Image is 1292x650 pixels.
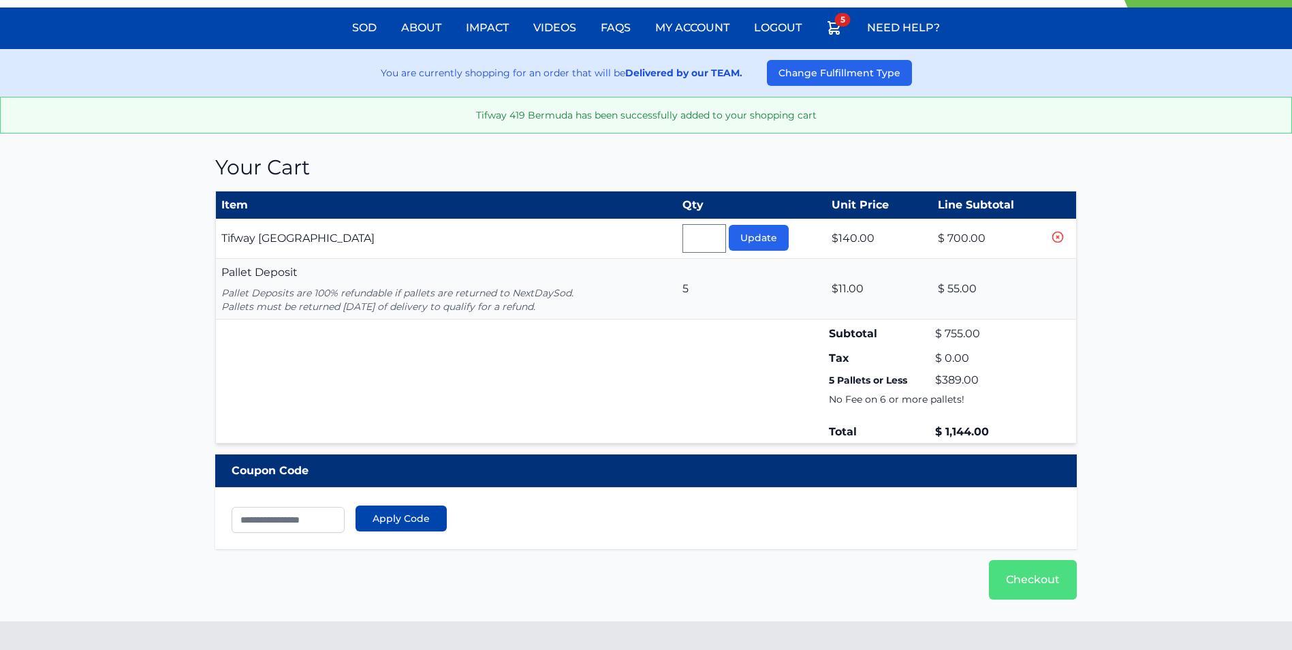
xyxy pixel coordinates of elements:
[525,12,584,44] a: Videos
[393,12,450,44] a: About
[829,392,1041,406] p: No Fee on 6 or more pallets!
[221,286,672,313] p: Pallet Deposits are 100% refundable if pallets are returned to NextDaySod. Pallets must be return...
[932,259,1043,320] td: $ 55.00
[647,12,738,44] a: My Account
[818,12,851,49] a: 5
[729,225,789,251] button: Update
[216,191,678,219] th: Item
[216,219,678,259] td: Tifway [GEOGRAPHIC_DATA]
[932,421,1043,444] td: $ 1,144.00
[932,369,1043,391] td: $389.00
[826,259,932,320] td: $11.00
[746,12,810,44] a: Logout
[826,219,932,259] td: $140.00
[826,347,932,369] td: Tax
[215,454,1077,487] div: Coupon Code
[932,320,1043,348] td: $ 755.00
[932,347,1043,369] td: $ 0.00
[458,12,517,44] a: Impact
[826,191,932,219] th: Unit Price
[12,108,1280,122] p: Tifway 419 Bermuda has been successfully added to your shopping cart
[932,219,1043,259] td: $ 700.00
[826,369,932,391] td: 5 Pallets or Less
[593,12,639,44] a: FAQs
[625,67,742,79] strong: Delivered by our TEAM.
[826,320,932,348] td: Subtotal
[677,191,825,219] th: Qty
[826,421,932,444] td: Total
[373,512,430,525] span: Apply Code
[932,191,1043,219] th: Line Subtotal
[356,506,447,531] button: Apply Code
[216,259,678,320] td: Pallet Deposit
[835,13,851,27] span: 5
[859,12,948,44] a: Need Help?
[989,560,1077,600] a: Checkout
[767,60,912,86] button: Change Fulfillment Type
[215,155,1077,180] h1: Your Cart
[677,259,825,320] td: 5
[344,12,385,44] a: Sod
